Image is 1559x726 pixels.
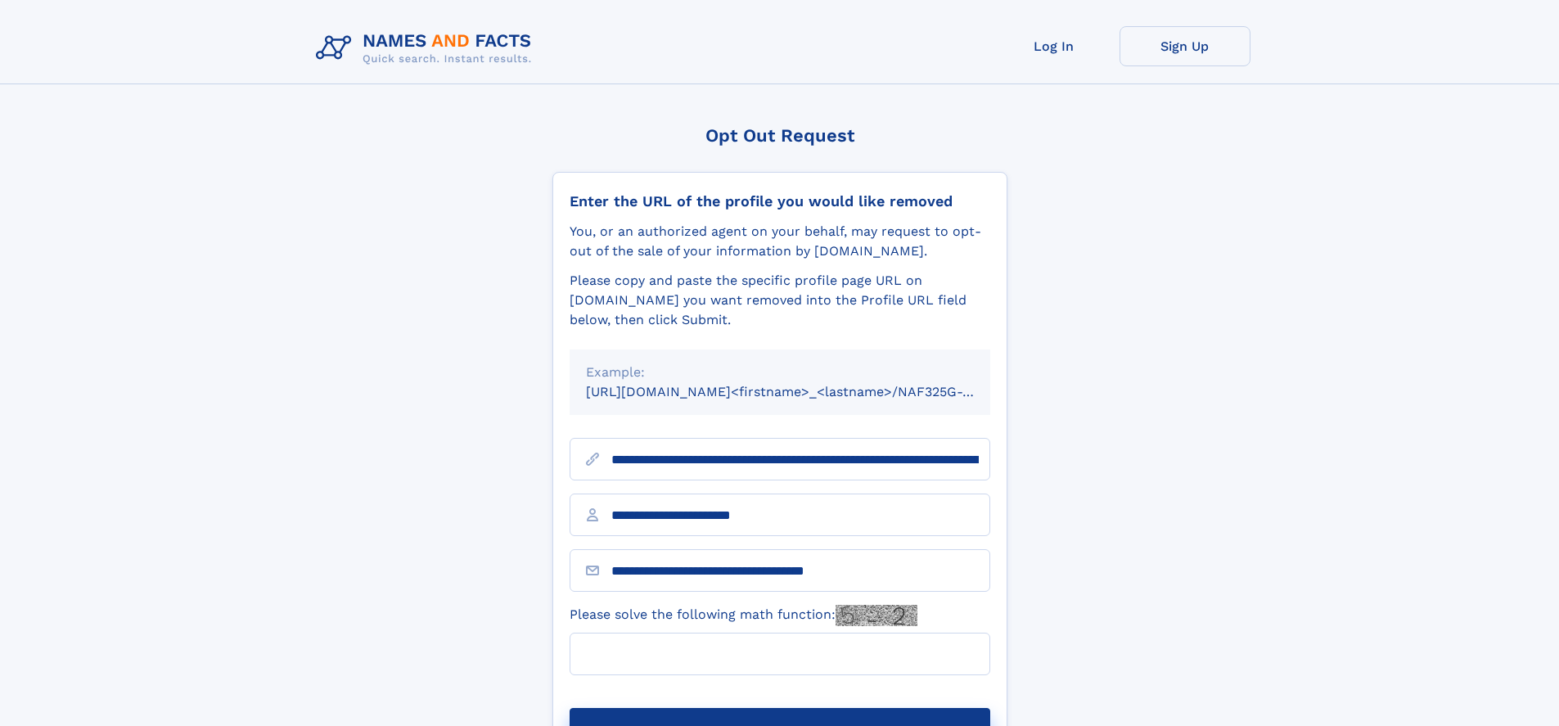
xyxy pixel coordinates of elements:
div: Please copy and paste the specific profile page URL on [DOMAIN_NAME] you want removed into the Pr... [570,271,990,330]
label: Please solve the following math function: [570,605,917,626]
div: Enter the URL of the profile you would like removed [570,192,990,210]
div: Opt Out Request [552,125,1007,146]
img: Logo Names and Facts [309,26,545,70]
div: You, or an authorized agent on your behalf, may request to opt-out of the sale of your informatio... [570,222,990,261]
a: Sign Up [1120,26,1250,66]
a: Log In [989,26,1120,66]
small: [URL][DOMAIN_NAME]<firstname>_<lastname>/NAF325G-xxxxxxxx [586,384,1021,399]
div: Example: [586,363,974,382]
